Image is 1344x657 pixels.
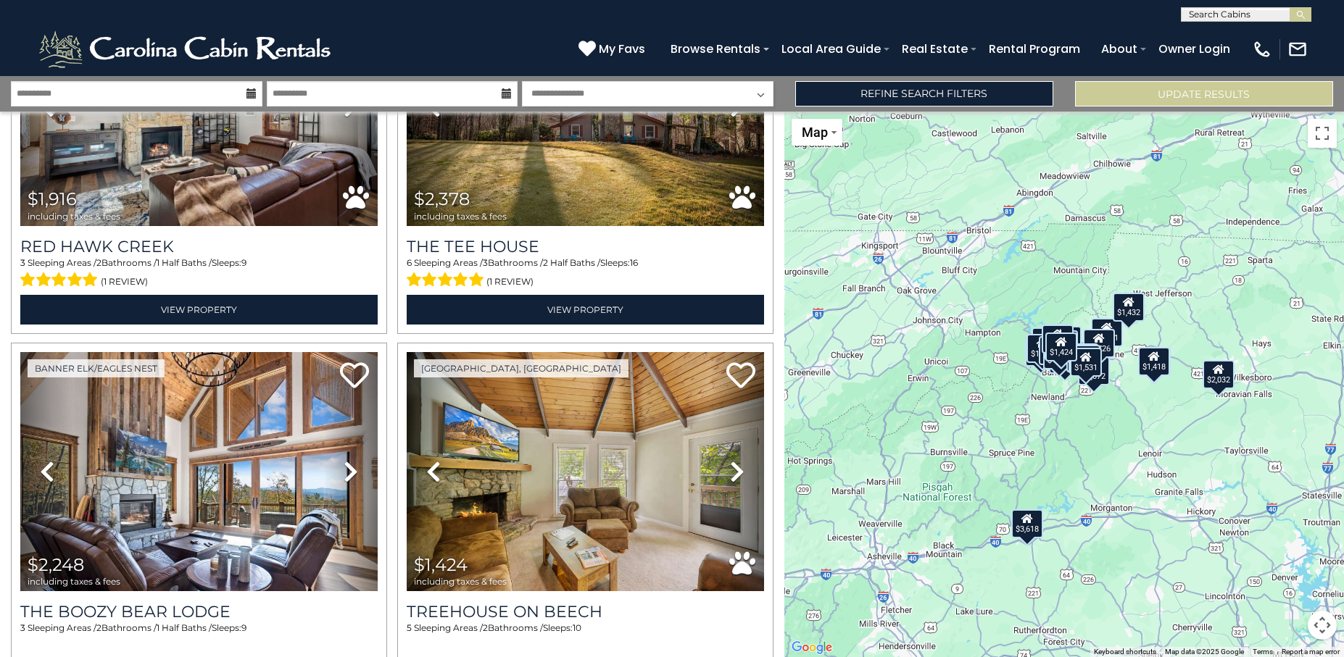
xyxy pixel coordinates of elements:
[788,638,836,657] img: Google
[407,256,764,291] div: Sleeping Areas / Bathrooms / Sleeps:
[407,295,764,325] a: View Property
[1042,325,1074,353] div: $2,378
[340,361,369,392] a: Add to favorites
[36,28,337,71] img: White-1-2.png
[1069,347,1101,376] div: $1,531
[726,361,755,392] a: Add to favorites
[1048,345,1080,374] div: $5,202
[1287,39,1308,59] img: mail-regular-white.png
[795,81,1053,106] a: Refine Search Filters
[774,36,888,62] a: Local Area Guide
[96,622,101,633] span: 2
[802,125,828,140] span: Map
[414,212,507,221] span: including taxes & fees
[407,602,764,622] a: Treehouse On Beech
[414,359,629,377] a: [GEOGRAPHIC_DATA], [GEOGRAPHIC_DATA]
[20,352,378,591] img: thumbnail_167447276.jpeg
[1165,648,1244,656] span: Map data ©2025 Google
[414,554,468,575] span: $1,424
[28,577,120,586] span: including taxes & fees
[1050,326,1082,355] div: $2,390
[792,119,842,146] button: Change map style
[982,36,1087,62] a: Rental Program
[407,352,764,591] img: thumbnail_168730914.jpeg
[1112,293,1144,322] div: $1,432
[157,257,212,268] span: 1 Half Baths /
[1139,347,1171,376] div: $3,055
[895,36,975,62] a: Real Estate
[1025,338,1057,367] div: $1,509
[1138,347,1170,376] div: $1,418
[20,295,378,325] a: View Property
[1151,36,1237,62] a: Owner Login
[28,212,120,221] span: including taxes & fees
[407,622,412,633] span: 5
[1069,344,1100,373] div: $1,311
[407,237,764,256] a: The Tee House
[1011,509,1043,537] div: $3,618
[101,272,148,291] span: (1 review)
[96,257,101,268] span: 2
[1075,81,1333,106] button: Update Results
[1094,36,1145,62] a: About
[157,622,212,633] span: 1 Half Baths /
[483,257,488,268] span: 3
[414,188,470,209] span: $2,378
[1282,648,1340,656] a: Report a map error
[1308,119,1337,148] button: Toggle fullscreen view
[788,638,836,657] a: Open this area in Google Maps (opens a new window)
[28,188,77,209] span: $1,916
[20,257,25,268] span: 3
[1026,334,1058,363] div: $1,059
[20,622,378,656] div: Sleeping Areas / Bathrooms / Sleeps:
[663,36,768,62] a: Browse Rentals
[1039,335,1071,364] div: $3,025
[1091,318,1123,347] div: $1,621
[407,622,764,656] div: Sleeping Areas / Bathrooms / Sleeps:
[1094,647,1156,657] button: Keyboard shortcuts
[1077,356,1109,385] div: $2,072
[1253,648,1273,656] a: Terms
[1045,332,1077,361] div: $1,424
[414,577,507,586] span: including taxes & fees
[483,622,488,633] span: 2
[1044,323,1070,352] div: $871
[486,272,534,291] span: (1 review)
[28,554,84,575] span: $2,248
[599,40,645,58] span: My Favs
[1043,340,1075,369] div: $1,261
[1083,328,1115,357] div: $1,726
[28,359,165,377] a: Banner Elk/Eagles Nest
[1066,343,1098,372] div: $2,343
[241,257,246,268] span: 9
[1252,39,1272,59] img: phone-regular-white.png
[543,257,600,268] span: 2 Half Baths /
[1308,611,1337,640] button: Map camera controls
[630,257,638,268] span: 16
[20,237,378,256] a: Red Hawk Creek
[407,257,412,268] span: 6
[573,622,581,633] span: 10
[20,622,25,633] span: 3
[20,256,378,291] div: Sleeping Areas / Bathrooms / Sleeps:
[241,622,246,633] span: 9
[20,602,378,622] a: The Boozy Bear Lodge
[1203,359,1235,388] div: $2,032
[578,40,649,59] a: My Favs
